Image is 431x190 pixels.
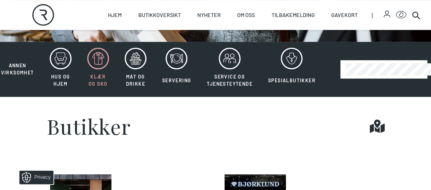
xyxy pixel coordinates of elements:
span: Mat og drikke [126,74,145,87]
span: Service og tjenesteytende [207,74,252,87]
span: Spesialbutikker [268,77,315,83]
h1: Butikker [47,116,131,136]
span: Servering [162,77,191,83]
button: Servering [155,47,199,91]
button: Mat og drikke [118,47,154,91]
iframe: Manage Preferences [7,168,62,187]
button: Hus og hjem [43,47,79,91]
button: Klær og sko [80,47,116,91]
span: Annen virksomhet [1,63,34,75]
button: Service og tjenesteytende [200,47,260,91]
button: Open Accessibility Menu [396,10,406,20]
span: Hus og hjem [51,74,70,87]
button: Spesialbutikker [261,47,323,91]
span: Klær og sko [89,74,107,87]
